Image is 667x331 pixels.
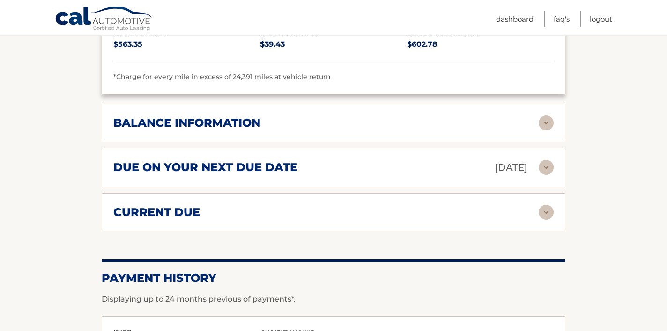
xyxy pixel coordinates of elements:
h2: Payment History [102,271,565,285]
img: accordion-rest.svg [539,205,554,220]
p: [DATE] [495,159,527,176]
h2: current due [113,205,200,219]
h2: due on your next due date [113,160,297,174]
img: accordion-rest.svg [539,160,554,175]
p: $39.43 [260,38,407,51]
a: Logout [590,11,612,27]
p: $563.35 [113,38,260,51]
p: $602.78 [407,38,554,51]
span: *Charge for every mile in excess of 24,391 miles at vehicle return [113,72,331,81]
h2: balance information [113,116,260,130]
a: Dashboard [496,11,534,27]
a: FAQ's [554,11,570,27]
img: accordion-rest.svg [539,115,554,130]
a: Cal Automotive [55,6,153,33]
p: Displaying up to 24 months previous of payments*. [102,294,565,305]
